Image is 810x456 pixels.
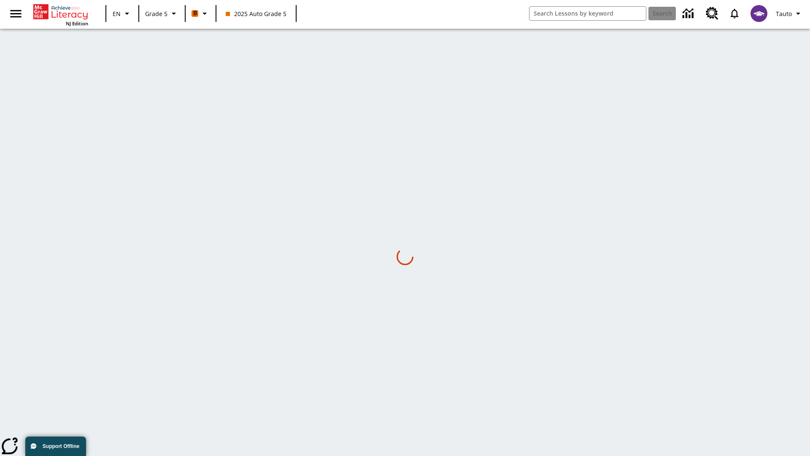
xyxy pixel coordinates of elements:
span: 2025 Auto Grade 5 [226,9,286,18]
button: Language: EN, Select a language [109,6,136,21]
button: Support Offline [25,437,86,456]
span: EN [113,9,121,18]
span: Support Offline [43,443,79,449]
img: avatar image [751,5,767,22]
span: B [193,8,197,19]
button: Profile/Settings [772,6,807,21]
span: NJ Edition [66,20,88,27]
a: Data Center [678,2,701,25]
a: Notifications [724,3,745,24]
input: search field [529,7,646,20]
span: Grade 5 [145,9,167,18]
button: Open side menu [3,1,28,26]
div: Home [33,3,88,27]
button: Select a new avatar [745,3,772,24]
span: Tauto [776,9,792,18]
a: Resource Center, Will open in new tab [701,2,724,25]
button: Grade: Grade 5, Select a grade [142,6,182,21]
button: Boost Class color is orange. Change class color [188,6,213,21]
